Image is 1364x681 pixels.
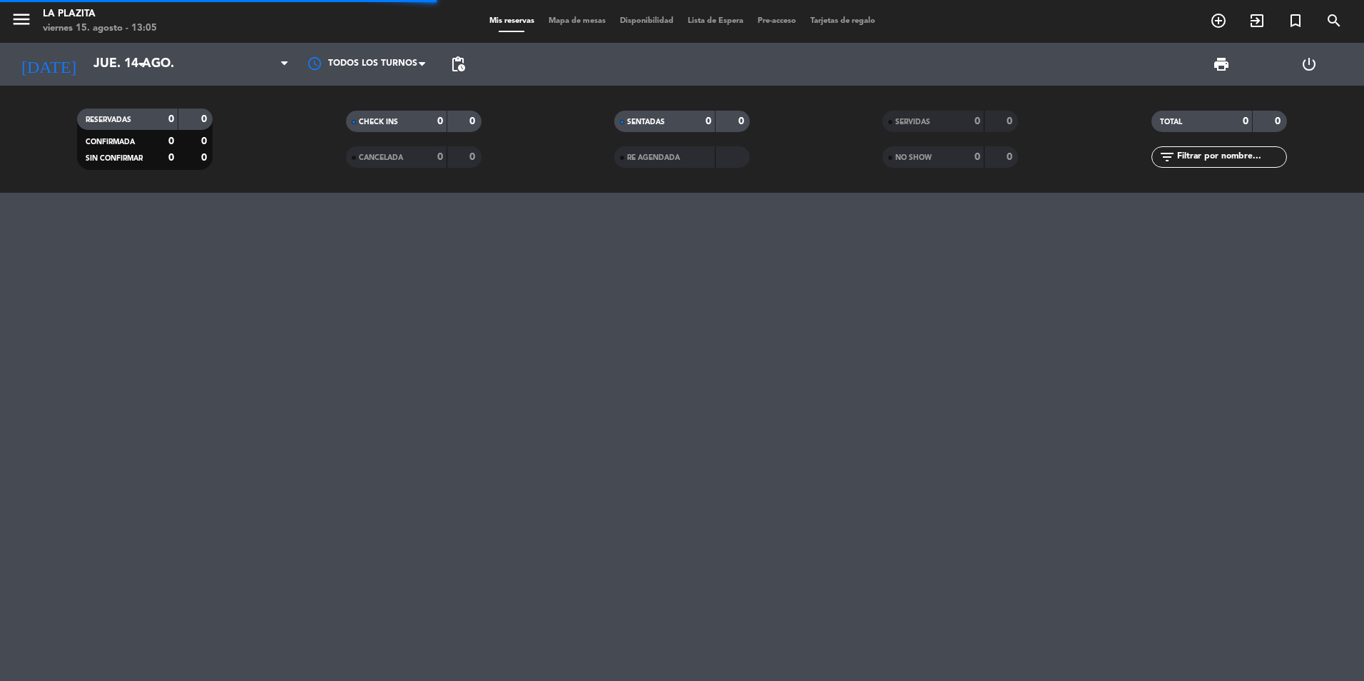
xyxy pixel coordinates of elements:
[11,9,32,35] button: menu
[201,136,210,146] strong: 0
[803,17,882,25] span: Tarjetas de regalo
[1176,149,1286,165] input: Filtrar por nombre...
[469,152,478,162] strong: 0
[706,116,711,126] strong: 0
[168,114,174,124] strong: 0
[201,153,210,163] strong: 0
[1159,148,1176,166] i: filter_list
[541,17,613,25] span: Mapa de mesas
[1007,116,1015,126] strong: 0
[738,116,747,126] strong: 0
[43,21,157,36] div: viernes 15. agosto - 13:05
[1325,12,1343,29] i: search
[1210,12,1227,29] i: add_circle_outline
[1007,152,1015,162] strong: 0
[1287,12,1304,29] i: turned_in_not
[86,116,131,123] span: RESERVADAS
[449,56,467,73] span: pending_actions
[11,9,32,30] i: menu
[437,116,443,126] strong: 0
[359,118,398,126] span: CHECK INS
[43,7,157,21] div: La Plazita
[1160,118,1182,126] span: TOTAL
[133,56,150,73] i: arrow_drop_down
[11,49,86,80] i: [DATE]
[627,118,665,126] span: SENTADAS
[1301,56,1318,73] i: power_settings_new
[1248,12,1266,29] i: exit_to_app
[86,138,135,146] span: CONFIRMADA
[1275,116,1283,126] strong: 0
[168,153,174,163] strong: 0
[681,17,750,25] span: Lista de Espera
[437,152,443,162] strong: 0
[1243,116,1248,126] strong: 0
[613,17,681,25] span: Disponibilidad
[482,17,541,25] span: Mis reservas
[1266,43,1354,86] div: LOG OUT
[750,17,803,25] span: Pre-acceso
[168,136,174,146] strong: 0
[86,155,143,162] span: SIN CONFIRMAR
[627,154,680,161] span: RE AGENDADA
[895,118,930,126] span: SERVIDAS
[1213,56,1230,73] span: print
[201,114,210,124] strong: 0
[469,116,478,126] strong: 0
[359,154,403,161] span: CANCELADA
[974,116,980,126] strong: 0
[974,152,980,162] strong: 0
[895,154,932,161] span: NO SHOW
